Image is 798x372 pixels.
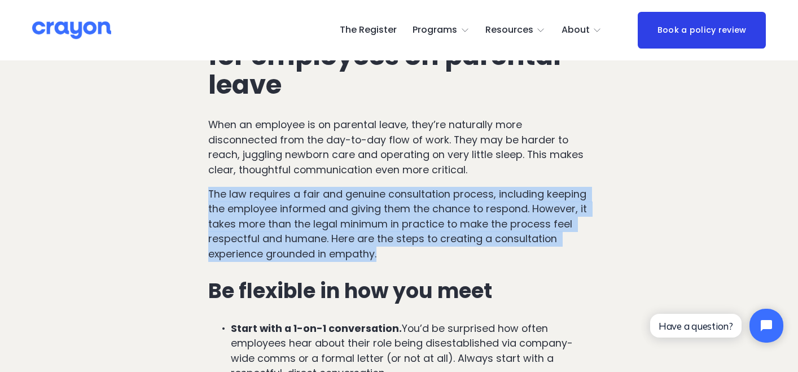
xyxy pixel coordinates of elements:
span: About [562,22,590,38]
a: folder dropdown [562,21,602,40]
a: The Register [340,21,397,40]
p: The law requires a fair and genuine consultation process, including keeping the employee informed... [208,187,590,262]
span: Programs [413,22,457,38]
strong: Be flexible in how you meet [208,277,492,305]
iframe: Tidio Chat [641,299,793,352]
p: When an employee is on parental leave, they’re naturally more disconnected from the day-to-day fl... [208,117,590,177]
span: Resources [485,22,533,38]
a: folder dropdown [413,21,470,40]
h2: Consultation requirements for employees on parental leave [208,12,590,99]
a: folder dropdown [485,21,546,40]
img: Crayon [32,20,111,40]
a: Book a policy review [638,12,766,49]
strong: Start with a 1-on-1 conversation. [231,321,402,335]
